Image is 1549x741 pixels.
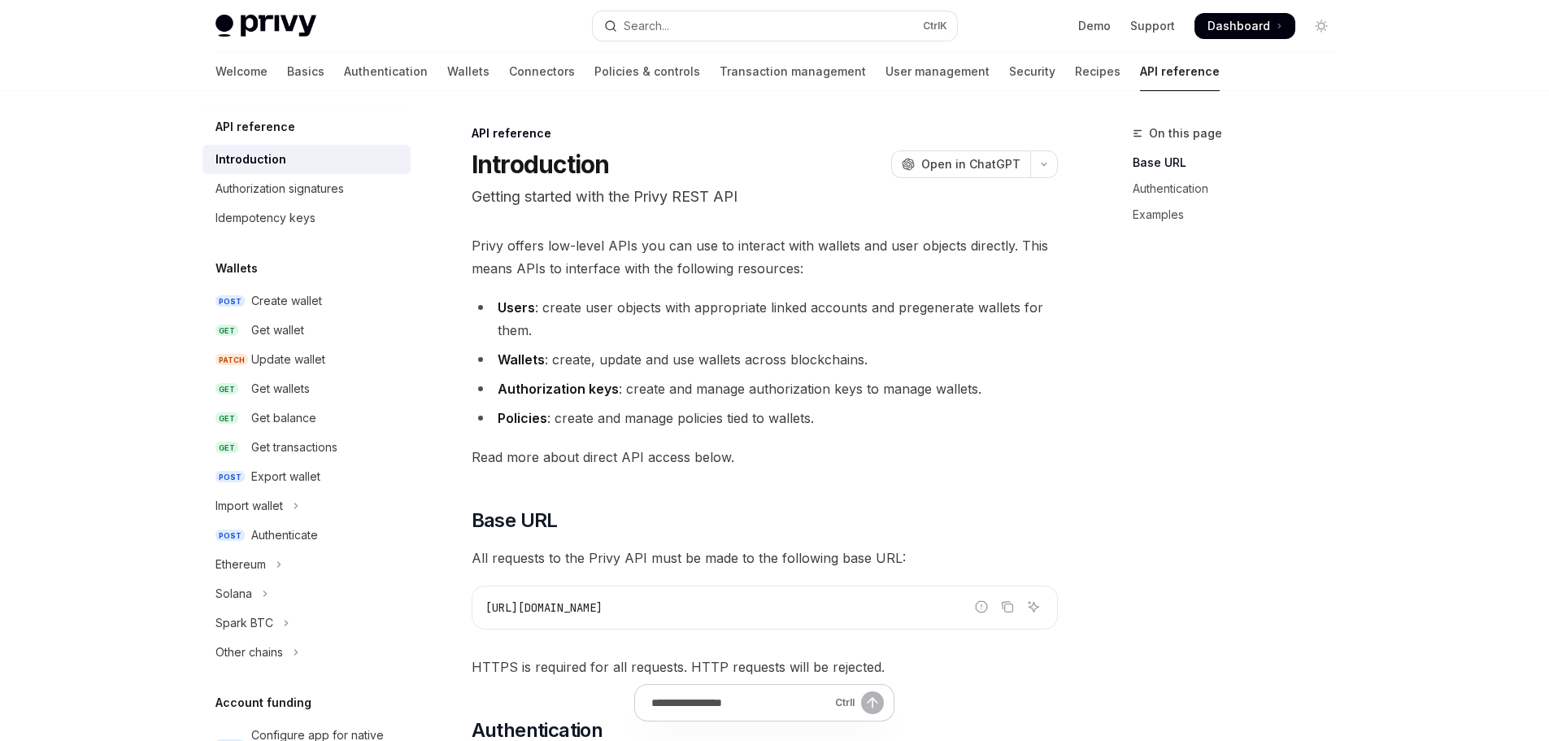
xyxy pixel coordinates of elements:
[1149,124,1222,143] span: On this page
[215,584,252,604] div: Solana
[1133,150,1347,176] a: Base URL
[251,379,310,399] div: Get wallets
[215,150,286,169] div: Introduction
[251,291,322,311] div: Create wallet
[215,354,248,366] span: PATCH
[215,117,295,137] h5: API reference
[1133,202,1347,228] a: Examples
[202,286,411,316] a: POSTCreate wallet
[1308,13,1334,39] button: Toggle dark mode
[215,383,238,395] span: GET
[202,316,411,345] a: GETGet wallet
[891,150,1030,178] button: Open in ChatGPT
[923,20,947,33] span: Ctrl K
[971,596,992,617] button: Report incorrect code
[202,579,411,608] button: Toggle Solana section
[1009,52,1055,91] a: Security
[215,52,268,91] a: Welcome
[997,596,1018,617] button: Copy the contents from the code block
[287,52,324,91] a: Basics
[472,125,1058,142] div: API reference
[472,377,1058,400] li: : create and manage authorization keys to manage wallets.
[624,16,669,36] div: Search...
[472,234,1058,280] span: Privy offers low-level APIs you can use to interact with wallets and user objects directly. This ...
[202,608,411,638] button: Toggle Spark BTC section
[251,350,325,369] div: Update wallet
[593,11,957,41] button: Open search
[1133,176,1347,202] a: Authentication
[1194,13,1295,39] a: Dashboard
[885,52,990,91] a: User management
[498,410,547,426] strong: Policies
[202,433,411,462] a: GETGet transactions
[215,15,316,37] img: light logo
[251,525,318,545] div: Authenticate
[1023,596,1044,617] button: Ask AI
[215,208,315,228] div: Idempotency keys
[202,145,411,174] a: Introduction
[472,150,610,179] h1: Introduction
[720,52,866,91] a: Transaction management
[472,547,1058,569] span: All requests to the Privy API must be made to the following base URL:
[202,174,411,203] a: Authorization signatures
[472,185,1058,208] p: Getting started with the Privy REST API
[921,156,1020,172] span: Open in ChatGPT
[215,325,238,337] span: GET
[1140,52,1220,91] a: API reference
[472,508,558,534] span: Base URL
[215,295,245,307] span: POST
[1130,18,1175,34] a: Support
[215,496,283,516] div: Import wallet
[202,374,411,403] a: GETGet wallets
[215,613,273,633] div: Spark BTC
[202,345,411,374] a: PATCHUpdate wallet
[202,638,411,667] button: Toggle Other chains section
[498,299,535,316] strong: Users
[215,693,311,713] h5: Account funding
[215,259,258,278] h5: Wallets
[485,600,603,615] span: [URL][DOMAIN_NAME]
[215,442,238,454] span: GET
[1078,18,1111,34] a: Demo
[251,467,320,486] div: Export wallet
[202,550,411,579] button: Toggle Ethereum section
[509,52,575,91] a: Connectors
[215,530,245,542] span: POST
[215,471,245,483] span: POST
[498,351,545,368] strong: Wallets
[202,462,411,491] a: POSTExport wallet
[251,320,304,340] div: Get wallet
[202,203,411,233] a: Idempotency keys
[1075,52,1120,91] a: Recipes
[594,52,700,91] a: Policies & controls
[215,643,283,662] div: Other chains
[472,348,1058,371] li: : create, update and use wallets across blockchains.
[472,407,1058,429] li: : create and manage policies tied to wallets.
[344,52,428,91] a: Authentication
[651,685,829,721] input: Ask a question...
[498,381,619,397] strong: Authorization keys
[215,412,238,425] span: GET
[447,52,490,91] a: Wallets
[251,438,337,457] div: Get transactions
[251,408,316,428] div: Get balance
[202,491,411,521] button: Toggle Import wallet section
[1207,18,1270,34] span: Dashboard
[215,555,266,574] div: Ethereum
[202,403,411,433] a: GETGet balance
[472,656,1058,678] span: HTTPS is required for all requests. HTTP requests will be rejected.
[215,179,344,198] div: Authorization signatures
[472,446,1058,469] span: Read more about direct API access below.
[202,521,411,550] a: POSTAuthenticate
[861,691,884,714] button: Send message
[472,296,1058,342] li: : create user objects with appropriate linked accounts and pregenerate wallets for them.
